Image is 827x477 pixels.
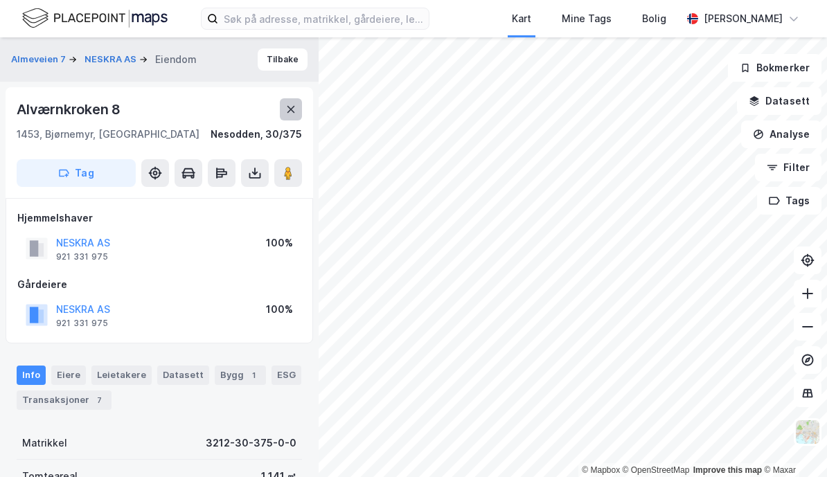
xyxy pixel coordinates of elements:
[17,159,136,187] button: Tag
[623,465,690,475] a: OpenStreetMap
[11,53,69,66] button: Almeveien 7
[272,366,301,385] div: ESG
[704,10,783,27] div: [PERSON_NAME]
[758,411,827,477] iframe: Chat Widget
[17,366,46,385] div: Info
[218,8,429,29] input: Søk på adresse, matrikkel, gårdeiere, leietakere eller personer
[215,366,266,385] div: Bygg
[512,10,531,27] div: Kart
[17,210,301,226] div: Hjemmelshaver
[51,366,86,385] div: Eiere
[737,87,821,115] button: Datasett
[17,126,199,143] div: 1453, Bjørnemyr, [GEOGRAPHIC_DATA]
[757,187,821,215] button: Tags
[582,465,620,475] a: Mapbox
[562,10,612,27] div: Mine Tags
[258,48,308,71] button: Tilbake
[22,6,168,30] img: logo.f888ab2527a4732fd821a326f86c7f29.svg
[741,120,821,148] button: Analyse
[266,235,293,251] div: 100%
[91,366,152,385] div: Leietakere
[85,53,139,66] button: NESKRA AS
[157,366,209,385] div: Datasett
[155,51,197,68] div: Eiendom
[22,435,67,451] div: Matrikkel
[92,393,106,407] div: 7
[758,411,827,477] div: Kontrollprogram for chat
[56,251,108,262] div: 921 331 975
[206,435,296,451] div: 3212-30-375-0-0
[728,54,821,82] button: Bokmerker
[247,368,260,382] div: 1
[755,154,821,181] button: Filter
[211,126,302,143] div: Nesodden, 30/375
[642,10,666,27] div: Bolig
[266,301,293,318] div: 100%
[17,276,301,293] div: Gårdeiere
[693,465,762,475] a: Improve this map
[17,390,112,410] div: Transaksjoner
[56,318,108,329] div: 921 331 975
[17,98,123,120] div: Alværnkroken 8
